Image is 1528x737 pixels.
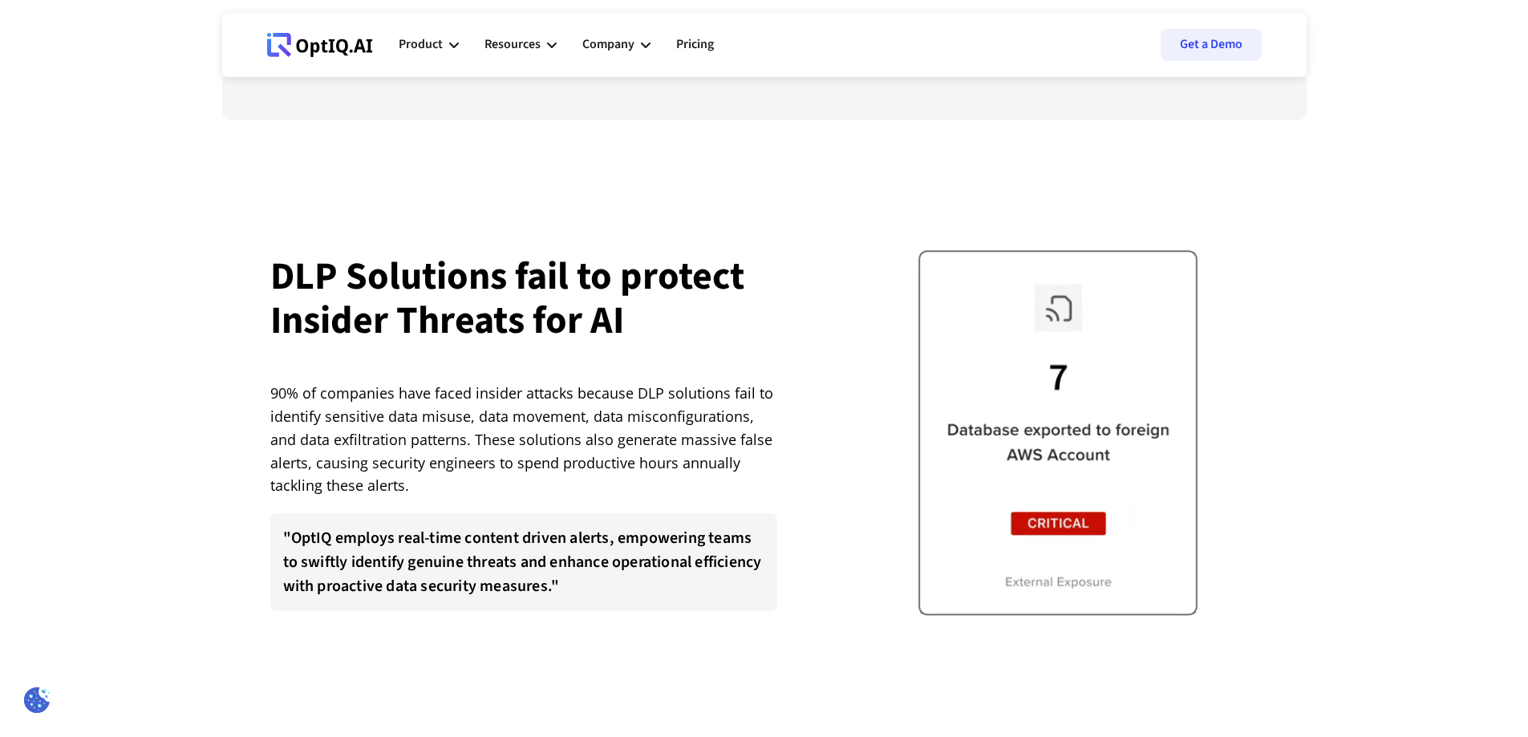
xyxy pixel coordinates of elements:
[270,382,777,497] div: 90% of companies have faced insider attacks because DLP solutions fail to identify sensitive data...
[582,21,651,69] div: Company
[484,34,541,55] div: Resources
[676,21,714,69] a: Pricing
[283,526,764,598] div: "OptIQ employs real-time content driven alerts, empowering teams to swiftly identify genuine thre...
[267,56,268,57] div: Webflow Homepage
[399,34,443,55] div: Product
[267,21,373,69] a: Webflow Homepage
[582,34,634,55] div: Company
[1161,29,1262,61] a: Get a Demo
[270,249,744,348] strong: DLP Solutions fail to protect Insider Threats for AI
[399,21,459,69] div: Product
[484,21,557,69] div: Resources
